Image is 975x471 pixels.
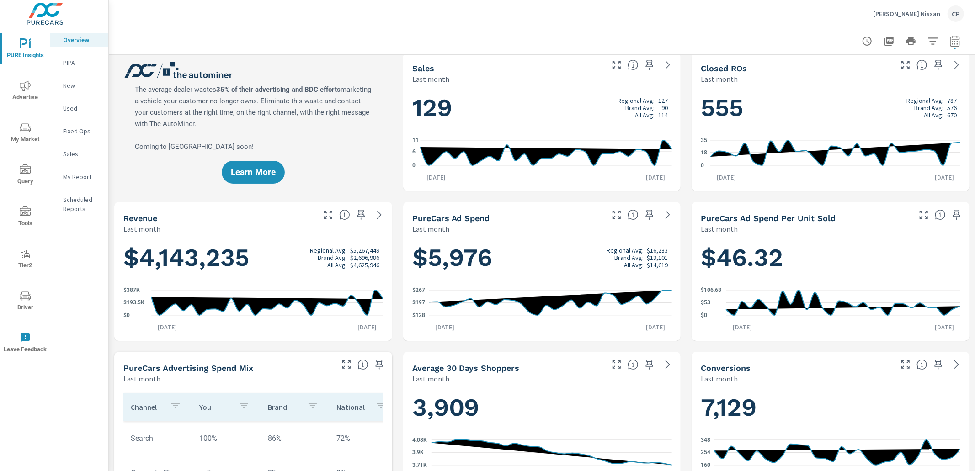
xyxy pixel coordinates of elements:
a: See more details in report [661,207,675,222]
div: New [50,79,108,92]
text: 3.9K [412,449,424,455]
text: 160 [701,462,710,468]
div: My Report [50,170,108,184]
p: [PERSON_NAME] Nissan [873,10,940,18]
span: Save this to your personalized report [642,58,657,72]
span: The number of dealer-specified goals completed by a visitor. [Source: This data is provided by th... [916,359,927,370]
p: Channel [131,402,163,412]
div: Overview [50,33,108,47]
p: Scheduled Reports [63,195,101,213]
span: Save this to your personalized report [949,207,964,222]
button: Make Fullscreen [609,207,624,222]
span: Advertise [3,80,47,103]
span: Driver [3,291,47,313]
h5: PureCars Advertising Spend Mix [123,363,253,373]
h1: 129 [412,92,672,123]
p: 787 [947,97,957,104]
button: Apply Filters [924,32,942,50]
button: "Export Report to PDF" [880,32,898,50]
p: [DATE] [928,173,960,182]
p: Fixed Ops [63,127,101,136]
text: $193.5K [123,300,144,306]
p: All Avg: [624,261,644,269]
p: 670 [947,111,957,119]
p: You [199,402,231,412]
p: Used [63,104,101,113]
p: $2,696,986 [350,254,379,261]
span: Leave Feedback [3,333,47,355]
span: Learn More [231,168,276,176]
p: Brand Avg: [318,254,347,261]
td: Search [123,427,192,450]
p: Last month [123,373,160,384]
span: Save this to your personalized report [642,207,657,222]
text: $0 [123,312,130,318]
h1: 555 [701,92,960,123]
p: My Report [63,172,101,181]
a: See more details in report [661,58,675,72]
p: $5,267,449 [350,247,379,254]
p: $13,101 [647,254,668,261]
span: Number of vehicles sold by the dealership over the selected date range. [Source: This data is sou... [628,59,639,70]
td: 100% [192,427,261,450]
h5: Average 30 Days Shoppers [412,363,520,373]
text: 0 [701,162,704,169]
button: Make Fullscreen [916,207,931,222]
p: All Avg: [924,111,943,119]
a: See more details in report [949,58,964,72]
span: Save this to your personalized report [372,357,387,372]
text: $53 [701,300,710,306]
div: Sales [50,147,108,161]
p: [DATE] [639,323,671,332]
h5: PureCars Ad Spend Per Unit Sold [701,213,836,223]
span: PURE Insights [3,38,47,61]
button: Make Fullscreen [339,357,354,372]
button: Learn More [222,161,285,184]
button: Select Date Range [946,32,964,50]
button: Make Fullscreen [898,357,913,372]
div: CP [948,5,964,22]
span: This table looks at how you compare to the amount of budget you spend per channel as opposed to y... [357,359,368,370]
h1: 7,129 [701,392,960,423]
a: See more details in report [949,357,964,372]
p: Overview [63,35,101,44]
span: Save this to your personalized report [931,58,946,72]
text: 254 [701,450,710,456]
div: nav menu [0,27,50,364]
p: Brand Avg: [625,104,655,111]
p: New [63,81,101,90]
p: [DATE] [639,173,671,182]
p: Regional Avg: [310,247,347,254]
p: Regional Avg: [618,97,655,104]
text: $267 [412,287,425,293]
h1: $4,143,235 [123,242,383,273]
p: [DATE] [429,323,461,332]
text: 0 [412,162,416,169]
span: Average cost of advertising per each vehicle sold at the dealer over the selected date range. The... [935,209,946,220]
p: Regional Avg: [906,97,943,104]
text: $106.68 [701,287,721,293]
td: 86% [261,427,329,450]
p: Last month [701,74,738,85]
button: Make Fullscreen [321,207,336,222]
button: Make Fullscreen [609,357,624,372]
div: Used [50,101,108,115]
p: PIPA [63,58,101,67]
h5: PureCars Ad Spend [412,213,490,223]
span: A rolling 30 day total of daily Shoppers on the dealership website, averaged over the selected da... [628,359,639,370]
p: [DATE] [151,323,183,332]
a: See more details in report [372,207,387,222]
span: Total sales revenue over the selected date range. [Source: This data is sourced from the dealer’s... [339,209,350,220]
text: $128 [412,312,425,318]
span: Save this to your personalized report [642,357,657,372]
p: Last month [701,223,738,234]
p: All Avg: [635,111,655,119]
p: Brand Avg: [614,254,644,261]
p: National [336,402,368,412]
td: 72% [329,427,398,450]
button: Make Fullscreen [609,58,624,72]
span: Save this to your personalized report [931,357,946,372]
p: $16,233 [647,247,668,254]
p: Sales [63,149,101,159]
p: [DATE] [928,323,960,332]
